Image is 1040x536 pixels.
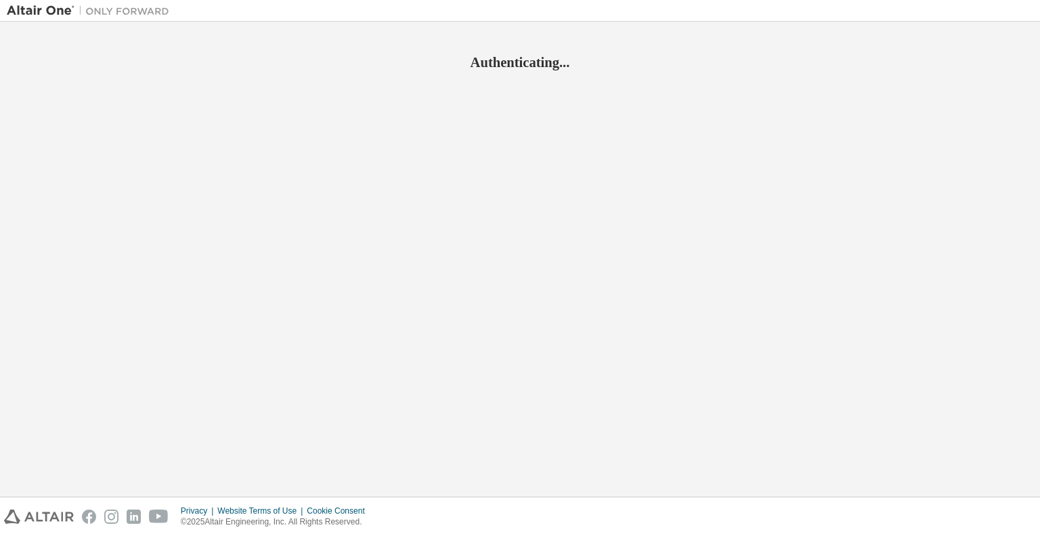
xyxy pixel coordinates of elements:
[127,510,141,524] img: linkedin.svg
[7,4,176,18] img: Altair One
[149,510,169,524] img: youtube.svg
[181,506,217,516] div: Privacy
[104,510,118,524] img: instagram.svg
[82,510,96,524] img: facebook.svg
[217,506,307,516] div: Website Terms of Use
[7,54,1033,71] h2: Authenticating...
[307,506,372,516] div: Cookie Consent
[181,516,373,528] p: © 2025 Altair Engineering, Inc. All Rights Reserved.
[4,510,74,524] img: altair_logo.svg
